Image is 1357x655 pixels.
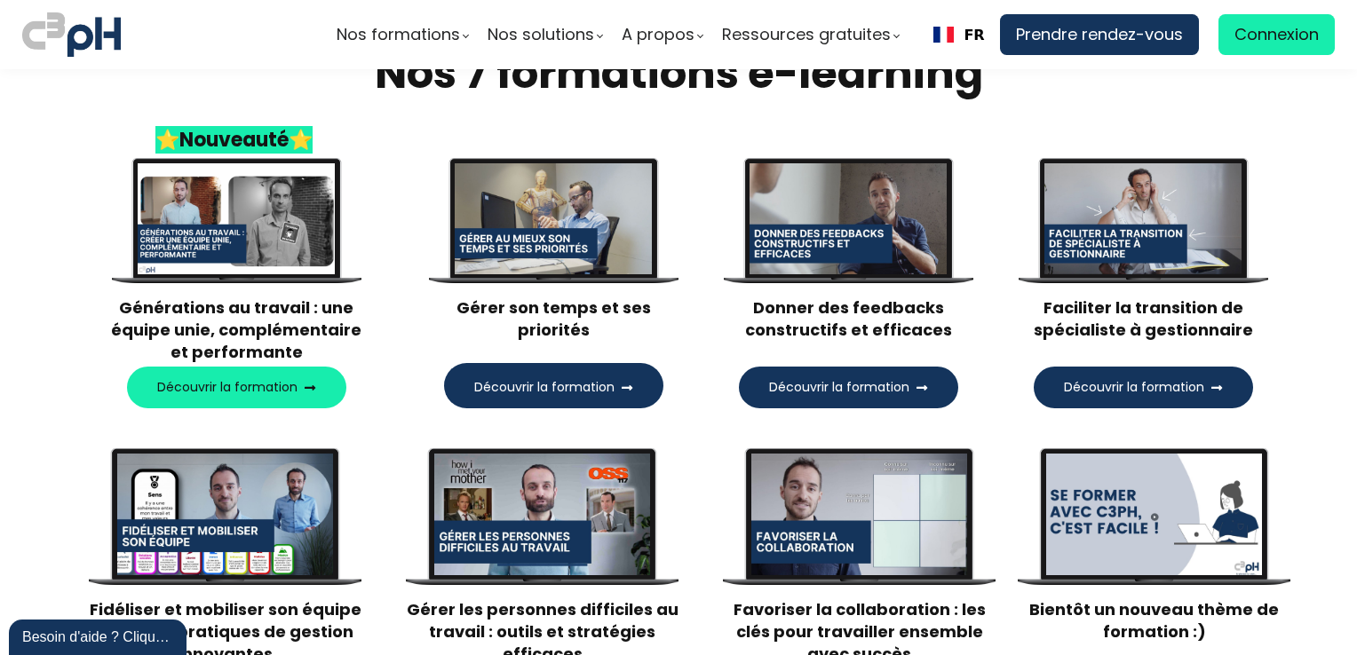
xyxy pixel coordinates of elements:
div: Language Switcher [918,14,1000,55]
a: Prendre rendez-vous [1000,14,1199,55]
span: Connexion [1234,21,1319,48]
span: Nos solutions [488,21,594,48]
span: Ressources gratuites [722,21,891,48]
div: Language selected: Français [918,14,1000,55]
h3: Bientôt un nouveau thème de formation :) [1018,598,1290,643]
h3: Gérer son temps et ses priorités [428,296,678,341]
h3: Donner des feedbacks constructifs et efficaces [723,296,973,341]
span: Nos formations [337,21,460,48]
span: Découvrir la formation [1064,378,1204,397]
strong: Nouveauté⭐ [179,126,313,154]
span: Découvrir la formation [157,378,298,397]
p: Générations au travail : une équipe unie, complémentaire et performante [111,296,361,364]
img: Français flag [933,27,954,43]
h2: Nos 7 formations e-learning [22,46,1335,101]
a: Connexion [1218,14,1335,55]
button: Découvrir la formation [1034,367,1253,408]
span: A propos [622,21,694,48]
span: Découvrir la formation [769,378,909,397]
button: Découvrir la formation [739,367,958,408]
button: Découvrir la formation [127,367,346,408]
img: logo C3PH [22,9,121,60]
span: Découvrir la formation [474,378,615,397]
h3: Faciliter la transition de spécialiste à gestionnaire [1018,296,1268,341]
span: ⭐ [155,126,179,154]
span: Prendre rendez-vous [1016,21,1183,48]
a: FR [933,27,985,43]
iframe: chat widget [9,616,190,655]
button: Découvrir la formation [444,363,663,408]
